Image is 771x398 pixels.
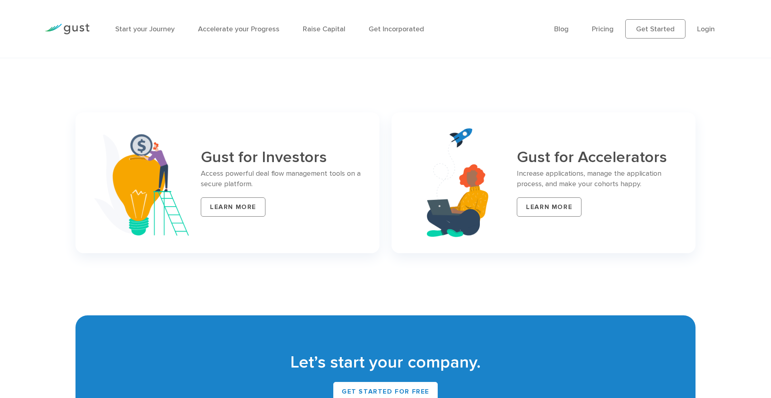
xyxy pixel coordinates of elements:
[201,197,265,217] a: LEARN MORE
[697,25,715,33] a: Login
[115,25,175,33] a: Start your Journey
[88,351,683,374] h2: Let’s start your company.
[369,25,424,33] a: Get Incorporated
[201,169,361,189] p: Access powerful deal flow management tools on a secure platform.
[198,25,279,33] a: Accelerate your Progress
[303,25,345,33] a: Raise Capital
[592,25,614,33] a: Pricing
[517,149,677,166] h3: Gust for Accelerators
[554,25,569,33] a: Blog
[625,19,685,39] a: Get Started
[201,149,361,166] h3: Gust for Investors
[517,169,677,189] p: Increase applications, manage the application process, and make your cohorts happy.
[94,130,189,236] img: Investor
[45,24,90,35] img: Gust Logo
[517,197,581,217] a: LEARN MORE
[427,128,488,237] img: Accelerators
